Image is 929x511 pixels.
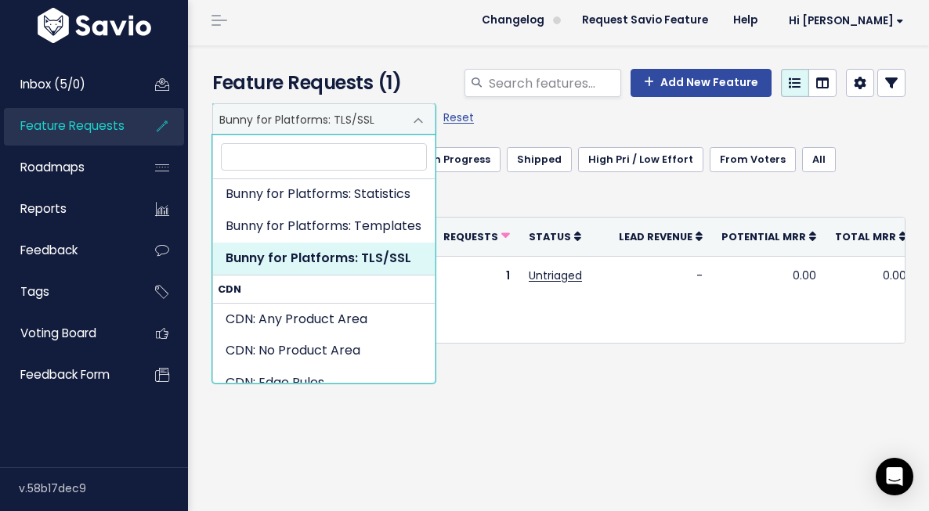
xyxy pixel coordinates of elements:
a: Lead Revenue [619,229,703,244]
a: Untriaged [529,268,582,283]
div: v.58b17dec9 [19,468,188,509]
a: In Progress [421,147,501,172]
a: Total MRR [835,229,906,244]
a: Requests [443,229,510,244]
a: Tags [4,274,130,310]
span: Reports [20,200,67,217]
a: High Pri / Low Effort [578,147,703,172]
a: Reset [443,110,474,125]
span: Status [529,230,571,243]
td: - [609,256,712,343]
a: Voting Board [4,315,130,351]
a: Hi [PERSON_NAME] [770,9,916,33]
a: Add New Feature [631,69,772,97]
li: Bunny for Platforms: Statistics [213,178,435,211]
td: 0.00 [826,256,916,343]
span: Feedback form [20,366,110,383]
a: Feature Requests [4,108,130,144]
li: CDN: Edge Rules [213,367,435,399]
a: Help [721,9,770,32]
a: All [802,147,836,172]
strong: CDN [213,275,435,303]
span: Bunny for Platforms: TLS/SSL [213,104,403,134]
a: Reports [4,191,130,227]
span: Total MRR [835,230,896,243]
span: Requests [443,230,498,243]
li: Bunny for Platforms: Templates [213,211,435,243]
span: Feedback [20,242,78,258]
span: Voting Board [20,325,96,341]
a: Request Savio Feature [569,9,721,32]
span: Changelog [482,15,544,26]
a: Inbox (5/0) [4,67,130,103]
span: Hi [PERSON_NAME] [789,15,904,27]
a: Potential MRR [721,229,816,244]
a: Feedback form [4,357,130,393]
a: Status [529,229,581,244]
h4: Feature Requests (1) [212,69,428,97]
a: Feedback [4,232,130,268]
li: Bunny for Platforms: TLS/SSL [213,243,435,275]
span: Roadmaps [20,159,85,175]
a: From Voters [710,147,796,172]
li: CDN: No Product Area [213,335,435,367]
span: Inbox (5/0) [20,76,85,92]
img: logo-white.9d6f32f41409.svg [34,8,155,43]
td: 0.00 [712,256,826,343]
li: CDN: Any Product Area [213,304,435,336]
a: Roadmaps [4,149,130,185]
a: Shipped [507,147,572,172]
ul: Filter feature requests [212,147,906,204]
span: Tags [20,283,49,300]
span: Bunny for Platforms: TLS/SSL [212,103,436,135]
span: Lead Revenue [619,230,692,243]
td: 1 [434,256,519,343]
div: Open Intercom Messenger [876,458,913,495]
span: Potential MRR [721,230,806,243]
input: Search features... [487,69,621,97]
span: Feature Requests [20,117,125,134]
